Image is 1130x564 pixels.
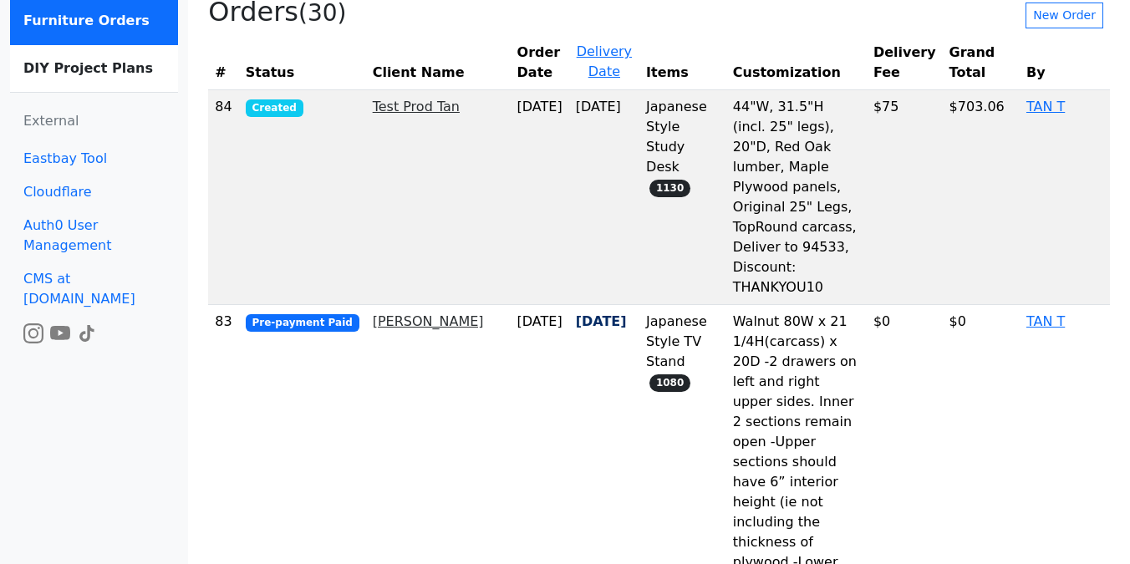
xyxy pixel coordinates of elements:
[511,90,569,305] td: [DATE]
[10,209,178,262] a: Auth0 User Management
[10,142,178,175] a: Eastbay Tool
[867,34,943,90] th: Delivery Fee
[23,113,79,129] span: External
[23,60,153,76] b: DIY Project Plans
[639,34,726,90] th: Items
[23,324,43,340] a: Watch the build video or pictures on Instagram
[511,34,569,90] th: Order Date
[366,34,511,90] th: Client Name
[867,90,943,305] td: $ 75
[943,34,1020,90] th: Grand Total
[943,90,1020,305] td: $ 703.06
[576,41,633,83] button: Delivery Date
[726,34,867,90] th: Customization
[239,34,366,90] th: Status
[373,99,460,114] a: Test Prod Tan
[10,45,178,92] a: DIY Project Plans
[649,374,690,391] b: 1080
[726,90,867,305] td: 44"W, 31.5"H (incl. 25" legs), 20"D, Red Oak lumber, Maple Plywood panels, Original 25" Legs, Top...
[77,324,97,340] a: Watch the build video or pictures on TikTok
[10,175,178,209] a: Cloudflare
[246,314,359,331] span: Pre-payment Paid
[646,99,707,195] span: Japanese Style Study Desk
[246,99,303,114] a: Created
[208,90,238,305] td: 84
[246,313,359,329] a: Pre-payment Paid
[23,13,150,28] b: Furniture Orders
[1026,99,1065,114] a: TAN T
[208,34,238,90] th: #
[649,180,690,196] b: 1130
[50,324,70,340] a: Watch the build video or pictures on YouTube
[10,262,178,316] a: CMS at [DOMAIN_NAME]
[646,313,707,389] span: Japanese Style TV Stand
[1026,3,1103,28] a: New Order
[1026,313,1065,329] a: TAN T
[246,99,303,116] span: Created
[569,90,639,305] td: [DATE]
[373,313,484,329] a: [PERSON_NAME]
